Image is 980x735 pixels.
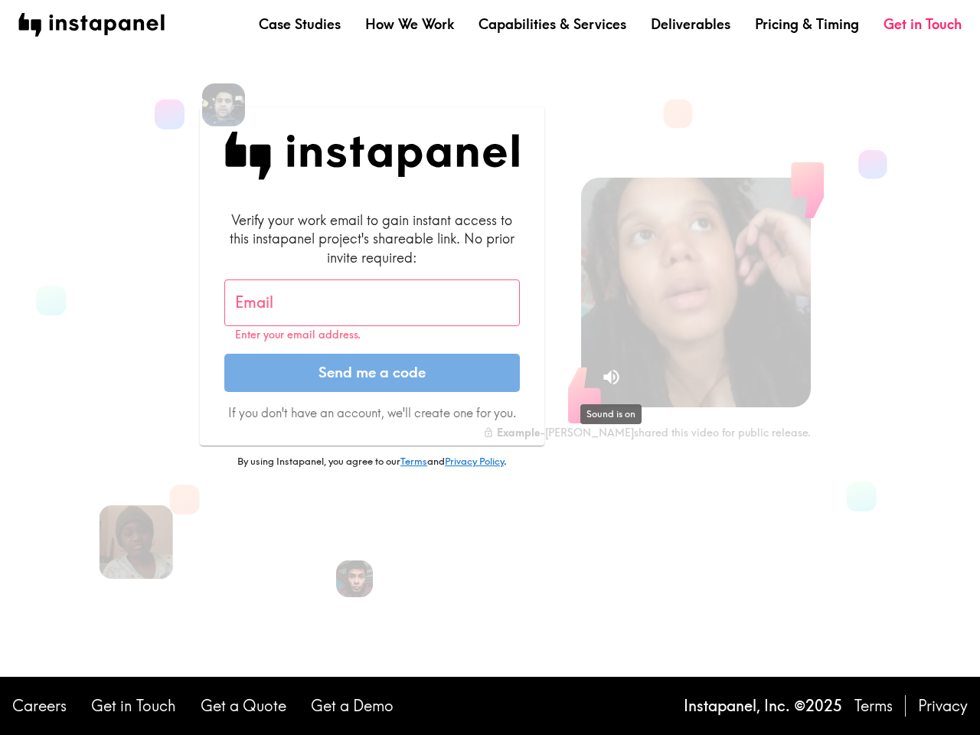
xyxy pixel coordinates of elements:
[854,695,893,717] a: Terms
[224,404,520,421] p: If you don't have an account, we'll create one for you.
[12,695,67,717] a: Careers
[18,13,165,37] img: instapanel
[918,695,968,717] a: Privacy
[884,15,962,34] a: Get in Touch
[259,15,341,34] a: Case Studies
[202,83,245,126] img: Ronak
[483,426,811,439] div: - [PERSON_NAME] shared this video for public release.
[200,455,544,469] p: By using Instapanel, you agree to our and .
[595,361,628,394] button: Sound is on
[580,404,642,424] div: Sound is on
[311,695,394,717] a: Get a Demo
[91,695,176,717] a: Get in Touch
[336,560,373,597] img: Alfredo
[201,695,286,717] a: Get a Quote
[100,505,173,579] img: Venita
[755,15,859,34] a: Pricing & Timing
[235,328,509,341] p: Enter your email address.
[400,455,427,467] a: Terms
[224,211,520,267] div: Verify your work email to gain instant access to this instapanel project's shareable link. No pri...
[479,15,626,34] a: Capabilities & Services
[684,695,842,717] p: Instapanel, Inc. © 2025
[651,15,730,34] a: Deliverables
[497,426,540,439] b: Example
[224,132,520,180] img: Instapanel
[224,354,520,392] button: Send me a code
[365,15,454,34] a: How We Work
[445,455,504,467] a: Privacy Policy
